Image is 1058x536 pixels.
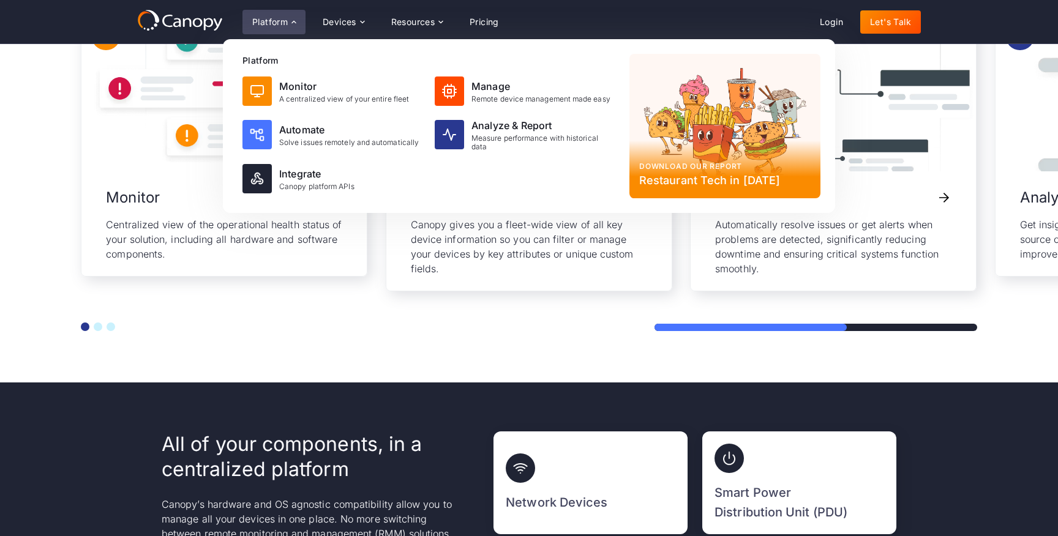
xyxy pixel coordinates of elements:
div: Devices [313,10,374,34]
div: Integrate [279,166,355,181]
div: A centralized view of your entire fleet [279,95,409,103]
h3: Smart Power Distribution Unit (PDU) [715,483,849,522]
button: Go to slide 3 [107,322,115,331]
a: MonitorA centralized view of your entire fleet [238,72,427,111]
a: AutomateSolve issues remotely and automatically [238,113,427,157]
button: Go to slide 1 [81,322,89,331]
div: Solve issues remotely and automatically [279,138,419,147]
h3: Monitor [106,186,160,209]
div: Download our report [639,161,811,172]
h2: All of your components, in a centralized platform [162,431,456,482]
div: Analyze & Report [471,118,615,133]
a: IntegrateCanopy platform APIs [238,159,427,198]
a: Let's Talk [860,10,921,34]
p: Automatically resolve issues or get alerts when problems are detected, significantly reducing dow... [715,217,951,276]
div: Resources [391,18,435,26]
div: Devices [323,18,356,26]
div: Platform [242,10,306,34]
a: Network Devices [493,431,688,534]
a: Analyze & ReportMeasure performance with historical data [430,113,620,157]
a: Download our reportRestaurant Tech in [DATE] [629,54,820,198]
a: Login [810,10,853,34]
a: ManageRemote device management made easy [430,72,620,111]
a: Smart Power Distribution Unit (PDU) [702,431,896,534]
div: Platform [252,18,288,26]
div: Automate [279,122,419,137]
nav: Platform [223,39,835,213]
h3: Network Devices [506,493,607,512]
div: Resources [381,10,452,34]
p: Canopy gives you a fleet-wide view of all key device information so you can filter or manage your... [411,217,647,276]
p: Centralized view of the operational health status of your solution, including all hardware and so... [106,217,342,261]
div: Manage [471,79,610,94]
div: Monitor [279,79,409,94]
div: Remote device management made easy [471,95,610,103]
div: Platform [242,54,620,67]
div: 1 / 5 [81,10,367,277]
div: Restaurant Tech in [DATE] [639,172,811,188]
div: Measure performance with historical data [471,134,615,152]
button: Go to slide 2 [94,322,102,331]
a: Pricing [460,10,509,34]
div: Canopy platform APIs [279,182,355,191]
a: MonitorCentralized view of the operational health status of your solution, including all hardware... [81,11,367,276]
